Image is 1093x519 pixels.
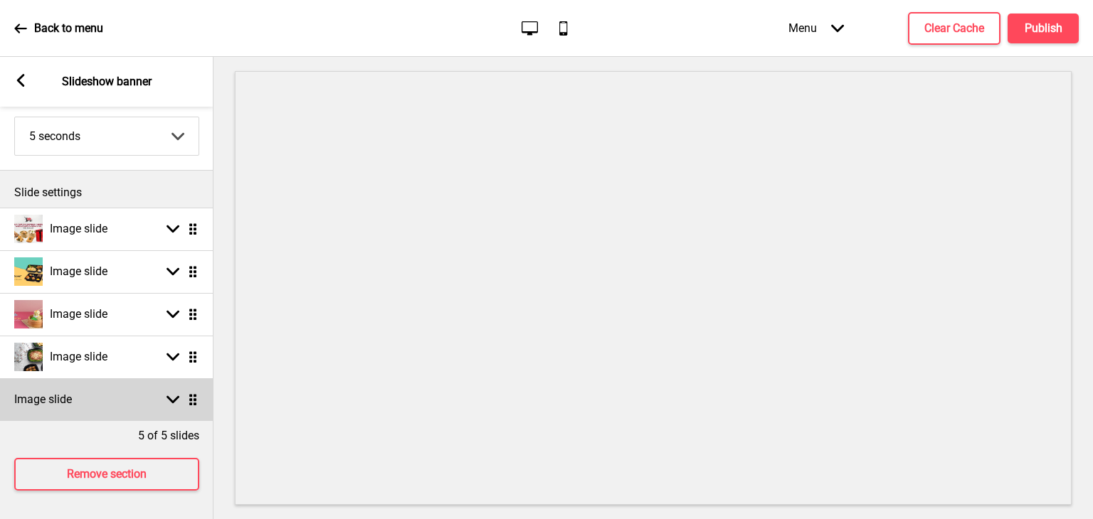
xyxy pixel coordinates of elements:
h4: Image slide [50,221,107,237]
div: Menu [774,7,858,49]
button: Clear Cache [908,12,1000,45]
h4: Publish [1025,21,1062,36]
a: Back to menu [14,9,103,48]
h4: Image slide [50,349,107,365]
p: 5 of 5 slides [138,428,199,444]
button: Remove section [14,458,199,491]
h4: Clear Cache [924,21,984,36]
p: Slide settings [14,185,199,200]
h4: Image slide [50,306,107,322]
button: Publish [1008,14,1079,43]
p: Slideshow banner [62,74,152,90]
h4: Image slide [14,392,72,407]
h4: Image slide [50,264,107,279]
h4: Remove section [67,466,147,482]
p: Back to menu [34,21,103,36]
